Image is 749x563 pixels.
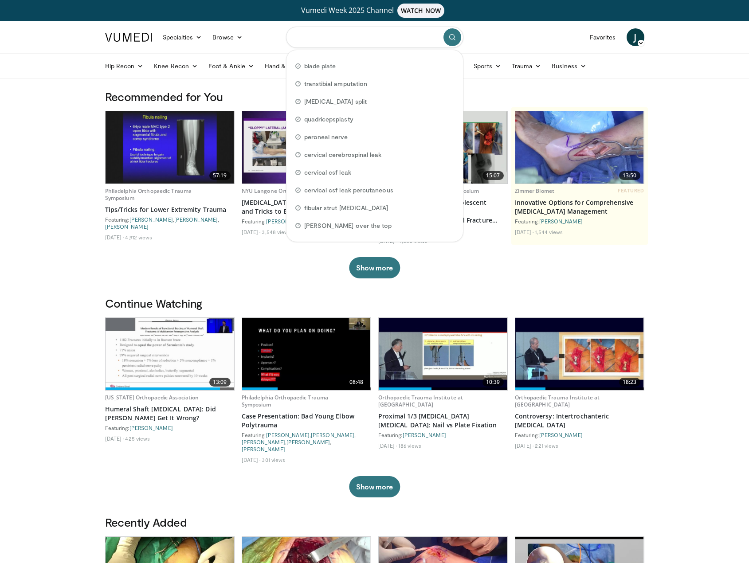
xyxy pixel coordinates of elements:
a: [PERSON_NAME] [539,218,583,224]
a: Controversy: Intertrochanteric [MEDICAL_DATA] [515,412,644,430]
span: 15:07 [482,171,504,180]
span: 10:39 [482,378,504,387]
h3: Continue Watching [105,296,644,310]
a: [PERSON_NAME] [242,439,285,445]
a: [PERSON_NAME] [286,439,330,445]
a: [PERSON_NAME] [242,446,285,452]
a: [PERSON_NAME] [403,432,446,438]
h3: Recently Added [105,515,644,529]
a: 08:48 [242,318,371,390]
div: Featuring: [515,218,644,225]
a: Sports [468,57,506,75]
li: [DATE] [242,228,261,235]
a: [PERSON_NAME] [129,216,173,223]
a: [PERSON_NAME] [129,425,173,431]
a: Zimmer Biomet [515,187,555,195]
img: 130e5ff6-5539-4c13-8776-4a9f2ba6df05.620x360_q85_upscale.jpg [379,318,507,390]
a: Vumedi Week 2025 ChannelWATCH NOW [106,4,643,18]
span: quadricepsplasty [304,115,353,124]
a: Hip Recon [100,57,149,75]
a: 19:26 [242,111,371,184]
span: FEATURED [618,188,644,194]
a: 13:09 [106,318,234,390]
div: Featuring: [515,431,644,438]
span: 13:09 [209,378,231,387]
a: Orthopaedic Trauma Institute at [GEOGRAPHIC_DATA] [515,394,600,408]
span: blade plate [304,62,336,70]
a: [PERSON_NAME] [266,218,310,224]
input: Search topics, interventions [286,27,463,48]
span: cervical csf leak percutaneous [304,186,393,195]
div: Featuring: , , , , [242,431,371,453]
li: 3,548 views [262,228,291,235]
img: ce164293-0bd9-447d-b578-fc653e6584c8.620x360_q85_upscale.jpg [515,111,644,184]
img: 21389e40-7ae1-4a0b-8c84-25a2126ba181.620x360_q85_upscale.jpg [242,111,371,184]
span: 13:50 [619,171,640,180]
a: Knee Recon [149,57,203,75]
h3: Recommended for You [105,90,644,104]
a: Business [546,57,592,75]
li: 1,544 views [535,228,563,235]
span: 57:19 [209,171,231,180]
a: [PERSON_NAME] [174,216,218,223]
img: f3170e45-502c-4622-b10e-4b130f9ea5fd.620x360_q85_upscale.jpg [106,111,234,184]
li: [DATE] [105,435,124,442]
span: [MEDICAL_DATA] split [304,97,367,106]
a: [PERSON_NAME] [105,223,149,230]
img: 12e46e2b-59cd-433f-8504-9ecdc6691580.620x360_q85_upscale.jpg [515,318,644,390]
span: 08:48 [346,378,367,387]
a: Humeral Shaft [MEDICAL_DATA]: Did [PERSON_NAME] Get It Wrong? [105,405,235,422]
span: WATCH NOW [397,4,444,18]
li: 186 views [398,442,421,449]
li: [DATE] [242,456,261,463]
div: Featuring: [242,218,371,225]
a: NYU Langone Orthopedics [242,187,310,195]
div: Featuring: , , [105,216,235,230]
a: [US_STATE] Orthopaedic Association [105,394,199,401]
span: [PERSON_NAME] over the top [304,221,392,230]
a: 13:50 [515,111,644,184]
a: [PERSON_NAME] [311,432,354,438]
span: transtibial amputation [304,79,368,88]
span: fibular strut [MEDICAL_DATA] [304,203,388,212]
a: [MEDICAL_DATA] [MEDICAL_DATA]: Tips and Tricks to Efficient Nailing [242,198,371,216]
img: d0e4f918-ce73-4d60-9168-dfcc6753585a.620x360_q85_upscale.jpg [242,318,371,390]
a: 18:23 [515,318,644,390]
li: 4,912 views [125,234,152,241]
img: 8f2731cc-c5d3-463a-b7a1-dcc04a4d70c8.620x360_q85_upscale.jpg [106,318,234,390]
li: 425 views [125,435,150,442]
a: [PERSON_NAME] [539,432,583,438]
li: 301 views [262,456,285,463]
a: 57:19 [106,111,234,184]
a: Trauma [506,57,547,75]
a: [PERSON_NAME] [266,432,310,438]
a: Philadelphia Orthopaedic Trauma Symposium [105,187,192,202]
div: Featuring: [105,424,235,431]
img: VuMedi Logo [105,33,152,42]
span: peroneal nerve [304,133,348,141]
a: Proximal 1/3 [MEDICAL_DATA] [MEDICAL_DATA]: Nail vs Plate Fixation [378,412,508,430]
a: 10:39 [379,318,507,390]
a: Case Presentation: Bad Young Elbow Polytrauma [242,412,371,430]
a: Innovative Options for Comprehensive [MEDICAL_DATA] Management [515,198,644,216]
a: Tips/Tricks for Lower Extremity Trauma [105,205,235,214]
a: J [627,28,644,46]
a: Foot & Ankle [203,57,259,75]
a: Philadelphia Orthopaedic Trauma Symposium [242,394,329,408]
span: cervical cerebrospinal leak [304,150,382,159]
a: Browse [207,28,248,46]
li: [DATE] [378,442,397,449]
li: 221 views [535,442,558,449]
button: Show more [349,257,400,278]
li: [DATE] [515,228,534,235]
li: [DATE] [515,442,534,449]
div: Featuring: [378,431,508,438]
span: 18:23 [619,378,640,387]
a: Orthopaedic Trauma Institute at [GEOGRAPHIC_DATA] [378,394,463,408]
a: Hand & Wrist [259,57,317,75]
li: [DATE] [105,234,124,241]
a: Favorites [584,28,621,46]
a: Specialties [157,28,208,46]
span: cervical csf leak [304,168,351,177]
